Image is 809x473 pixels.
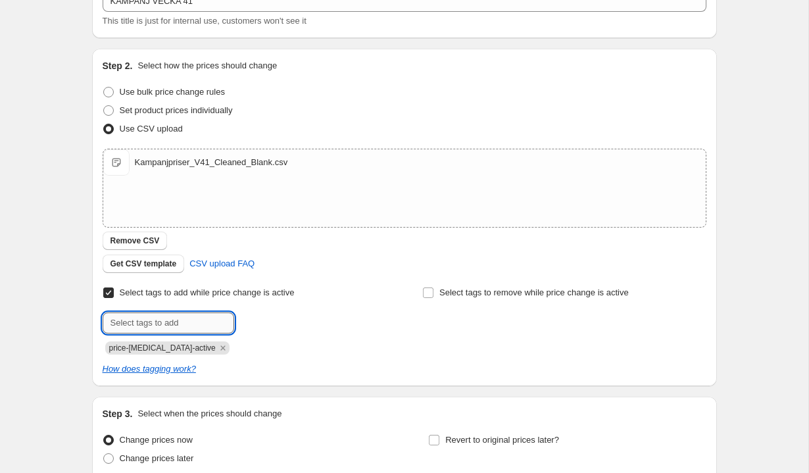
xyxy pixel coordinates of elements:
input: Select tags to add [103,312,234,334]
a: How does tagging work? [103,364,196,374]
span: Remove CSV [110,236,160,246]
span: Revert to original prices later? [445,435,559,445]
span: Set product prices individually [120,105,233,115]
button: Remove price-change-job-active [217,342,229,354]
button: Get CSV template [103,255,185,273]
span: Select tags to add while price change is active [120,287,295,297]
button: Remove CSV [103,232,168,250]
span: Select tags to remove while price change is active [439,287,629,297]
span: Change prices later [120,453,194,463]
span: Get CSV template [110,259,177,269]
span: price-change-job-active [109,343,216,353]
span: CSV upload FAQ [189,257,255,270]
p: Select when the prices should change [137,407,282,420]
span: Use bulk price change rules [120,87,225,97]
h2: Step 2. [103,59,133,72]
span: Use CSV upload [120,124,183,134]
span: Change prices now [120,435,193,445]
span: This title is just for internal use, customers won't see it [103,16,306,26]
p: Select how the prices should change [137,59,277,72]
div: Kampanjpriser_V41_Cleaned_Blank.csv [135,156,288,169]
a: CSV upload FAQ [182,253,262,274]
h2: Step 3. [103,407,133,420]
